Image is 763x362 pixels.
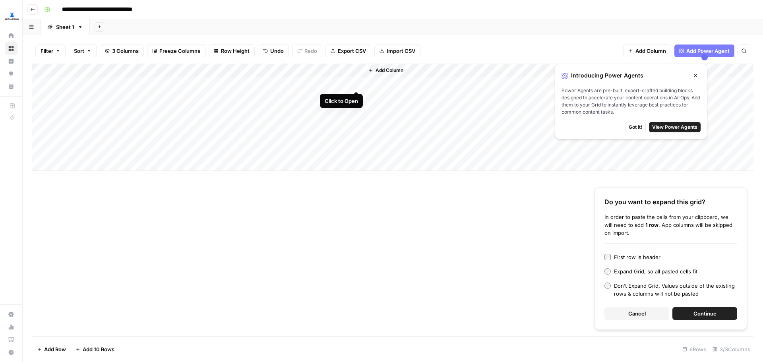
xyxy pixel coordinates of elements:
a: Settings [5,308,17,321]
div: Click to Open [325,97,358,105]
button: Cancel [604,307,669,320]
button: Continue [672,307,737,320]
a: Sheet 1 [41,19,90,35]
button: Redo [292,45,322,57]
span: Got it! [629,124,642,131]
a: Learning Hub [5,333,17,346]
button: Sort [69,45,97,57]
button: Undo [258,45,289,57]
button: Filter [35,45,66,57]
div: Sheet 1 [56,23,74,31]
div: 6 Rows [679,343,709,356]
span: Export CSV [338,47,366,55]
div: Don’t Expand Grid. Values outside of the existing rows & columns will not be pasted [614,282,737,298]
a: Usage [5,321,17,333]
span: Sort [74,47,84,55]
div: In order to paste the cells from your clipboard, we will need to add . App columns will be skippe... [604,213,737,237]
span: Add Power Agent [686,47,730,55]
span: Import CSV [387,47,415,55]
input: First row is header [604,254,611,260]
button: Add Column [365,65,407,75]
div: First row is header [614,253,660,261]
span: Add 10 Rows [83,345,114,353]
span: Undo [270,47,284,55]
button: 3 Columns [100,45,144,57]
input: Expand Grid, so all pasted cells fit [604,268,611,275]
button: Row Height [209,45,255,57]
button: Export CSV [325,45,371,57]
b: 1 row [645,222,658,228]
div: 3/3 Columns [709,343,753,356]
div: Do you want to expand this grid? [604,197,737,207]
span: Add Column [376,67,403,74]
button: Freeze Columns [147,45,205,57]
span: Freeze Columns [159,47,200,55]
a: Opportunities [5,68,17,80]
a: Insights [5,55,17,68]
span: Cancel [628,310,646,317]
span: Add Column [635,47,666,55]
button: View Power Agents [649,122,701,132]
span: Power Agents are pre-built, expert-crafted building blocks designed to accelerate your content op... [562,87,701,116]
input: Don’t Expand Grid. Values outside of the existing rows & columns will not be pasted [604,283,611,289]
button: Add Row [32,343,71,356]
span: Row Height [221,47,250,55]
span: Add Row [44,345,66,353]
div: Introducing Power Agents [562,70,701,81]
span: View Power Agents [652,124,697,131]
span: Continue [693,310,717,317]
span: Redo [304,47,317,55]
img: LegalZoom Logo [5,9,19,23]
button: Add 10 Rows [71,343,119,356]
button: Add Column [623,45,671,57]
a: Browse [5,42,17,55]
button: Add Power Agent [674,45,734,57]
button: Help + Support [5,346,17,359]
a: Home [5,29,17,42]
div: Expand Grid, so all pasted cells fit [614,267,697,275]
a: Your Data [5,80,17,93]
button: Got it! [625,122,646,132]
span: Filter [41,47,53,55]
button: Import CSV [374,45,420,57]
button: Workspace: LegalZoom [5,6,17,26]
span: 3 Columns [112,47,139,55]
